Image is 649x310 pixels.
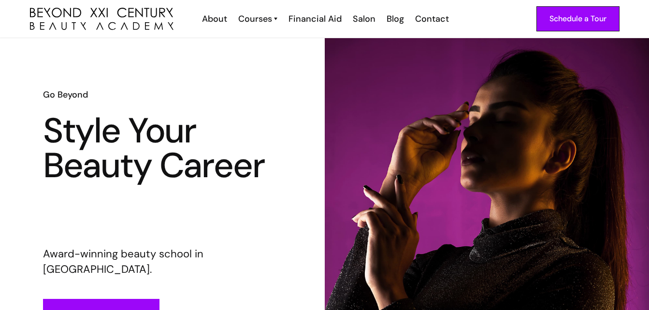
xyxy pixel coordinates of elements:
[43,88,282,101] h6: Go Beyond
[282,13,346,25] a: Financial Aid
[43,113,282,183] h1: Style Your Beauty Career
[346,13,380,25] a: Salon
[387,13,404,25] div: Blog
[415,13,449,25] div: Contact
[380,13,409,25] a: Blog
[353,13,375,25] div: Salon
[43,246,282,277] p: Award-winning beauty school in [GEOGRAPHIC_DATA].
[409,13,454,25] a: Contact
[30,8,173,30] img: beyond 21st century beauty academy logo
[202,13,227,25] div: About
[238,13,277,25] a: Courses
[30,8,173,30] a: home
[288,13,342,25] div: Financial Aid
[196,13,232,25] a: About
[238,13,272,25] div: Courses
[549,13,606,25] div: Schedule a Tour
[536,6,620,31] a: Schedule a Tour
